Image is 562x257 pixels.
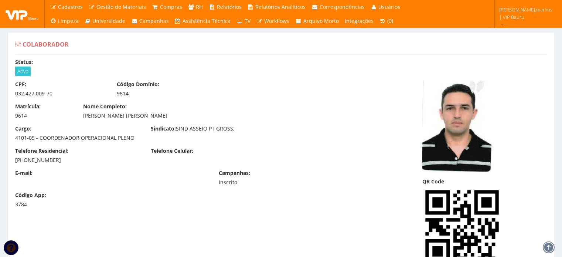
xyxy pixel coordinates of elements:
[117,90,207,97] div: 9614
[96,3,146,10] span: Gestão de Materiais
[15,147,68,155] label: Telefone Residencial:
[422,81,491,172] img: 2b35577956d558d7ec0f1541e9a7d923.jpeg
[255,3,306,10] span: Relatórios Analíticos
[15,125,31,132] label: Cargo:
[128,14,172,28] a: Campanhas
[217,3,242,10] span: Relatórios
[58,3,83,10] span: Cadastros
[342,14,377,28] a: Integrações
[15,134,140,142] div: 4101-05 - COORDENADOR OPERACIONAL PLENO
[377,14,396,28] a: (0)
[15,201,72,208] div: 3784
[15,90,106,97] div: 032.427.009-70
[245,17,251,24] span: TV
[264,17,289,24] span: Workflows
[6,9,39,20] img: logo
[15,169,33,177] label: E-mail:
[15,81,26,88] label: CPF:
[499,6,552,21] span: [PERSON_NAME].martins | VIP Bauru
[139,17,169,24] span: Campanhas
[303,17,339,24] span: Arquivo Morto
[47,14,82,28] a: Limpeza
[196,3,203,10] span: RH
[378,3,400,10] span: Usuários
[151,147,193,155] label: Telefone Celular:
[160,3,182,10] span: Compras
[83,103,127,110] label: Nome Completo:
[82,14,129,28] a: Universidade
[422,178,444,185] label: QR Code
[219,179,309,186] div: Inscrito
[15,67,31,76] span: Ativo
[23,40,69,48] span: Colaborador
[83,112,344,119] div: [PERSON_NAME] [PERSON_NAME]
[234,14,253,28] a: TV
[172,14,234,28] a: Assistência Técnica
[92,17,125,24] span: Universidade
[345,17,374,24] span: Integrações
[387,17,393,24] span: (0)
[15,103,41,110] label: Matrícula:
[58,17,79,24] span: Limpeza
[15,58,33,66] label: Status:
[15,192,46,199] label: Código App:
[15,112,72,119] div: 9614
[253,14,293,28] a: Workflows
[15,156,140,164] div: [PHONE_NUMBER]
[292,14,342,28] a: Arquivo Morto
[219,169,250,177] label: Campanhas:
[320,3,365,10] span: Correspondências
[183,17,231,24] span: Assistência Técnica
[117,81,159,88] label: Código Domínio:
[151,125,176,132] label: Sindicato:
[145,125,281,134] div: SIND ASSEIO PT GROSS;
